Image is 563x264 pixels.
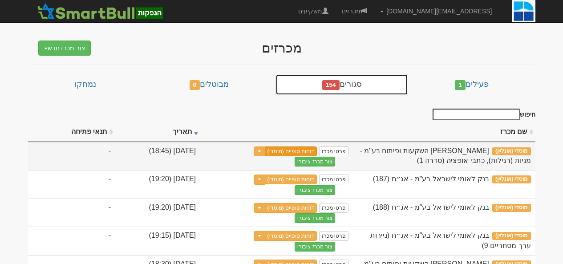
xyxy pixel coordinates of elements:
td: [DATE] (19:20) [115,170,200,199]
span: בנק לאומי לישראל בע"מ - אג״ח (ניירות ערך מסחריים 9) [370,232,531,249]
a: נמחקו [28,74,143,95]
span: בנק לאומי לישראל בע"מ - אג״ח (187) [373,175,489,183]
a: פרטי מכרז [319,175,348,184]
a: פרטי מכרז [319,231,348,241]
a: מבוטלים [143,74,275,95]
span: מוסדי (אונליין) [492,204,531,212]
td: - [28,170,115,199]
td: [DATE] (19:20) [115,199,200,227]
span: 154 [322,80,340,90]
span: בנק לאומי לישראל בע"מ - אג״ח (188) [373,203,489,211]
img: SmartBull Logo [35,2,166,20]
a: פעילים [408,74,535,95]
label: חיפוש [429,109,535,120]
div: מכרזים [108,41,455,55]
td: [DATE] (19:15) [115,227,200,255]
th: תנאי פתיחה : activate to sort column ascending [28,122,115,142]
span: מוסדי (אונליין) [492,147,531,155]
button: צור מכרז ציבורי [295,157,335,167]
th: תאריך : activate to sort column ascending [115,122,200,142]
button: צור מכרז ציבורי [295,242,335,252]
input: חיפוש [433,109,520,120]
a: פרטי מכרז [319,203,348,213]
a: דוחות סופיים (מוסדי) [265,146,317,156]
button: צור מכרז ציבורי [295,213,335,223]
button: צור מכרז ציבורי [295,185,335,195]
span: מוסדי (אונליין) [492,175,531,183]
a: פרטי מכרז [319,146,348,156]
a: דוחות סופיים (מוסדי) [265,231,317,241]
td: [DATE] (18:45) [115,142,200,171]
span: אדגר השקעות ופיתוח בע"מ - מניות (רגילות), כתבי אופציה (סדרה 1) [360,147,531,165]
td: - [28,199,115,227]
span: 0 [190,80,200,90]
td: - [28,227,115,255]
td: - [28,142,115,171]
a: דוחות סופיים (מוסדי) [265,203,317,213]
a: סגורים [275,74,408,95]
span: 1 [455,80,466,90]
th: שם מכרז : activate to sort column ascending [353,122,535,142]
button: צור מכרז חדש [38,41,91,56]
a: דוחות סופיים (מוסדי) [265,175,317,184]
span: מוסדי (אונליין) [492,232,531,240]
